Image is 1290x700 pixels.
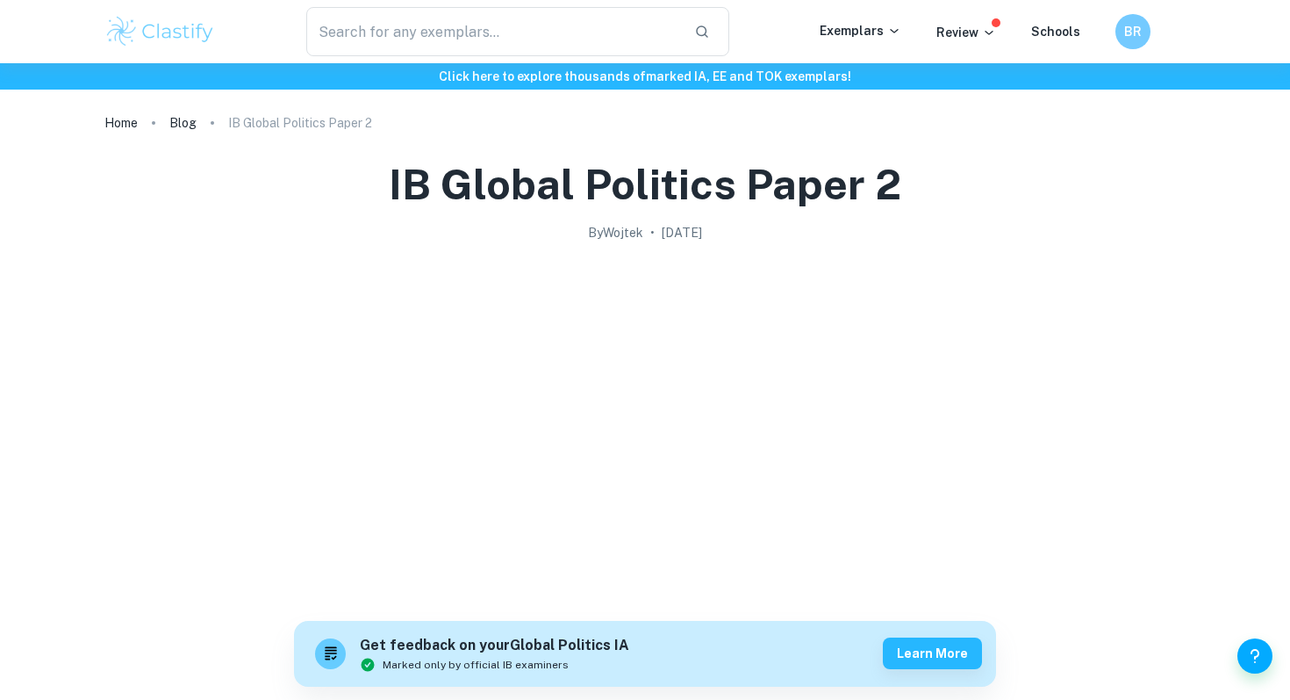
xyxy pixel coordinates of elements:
[169,111,197,135] a: Blog
[1031,25,1080,39] a: Schools
[104,111,138,135] a: Home
[1123,22,1143,41] h6: BR
[383,657,569,673] span: Marked only by official IB examiners
[294,621,996,687] a: Get feedback on yourGlobal Politics IAMarked only by official IB examinersLearn more
[360,635,629,657] h6: Get feedback on your Global Politics IA
[1115,14,1150,49] button: BR
[306,7,680,56] input: Search for any exemplars...
[104,14,216,49] img: Clastify logo
[1237,639,1272,674] button: Help and Feedback
[4,67,1286,86] h6: Click here to explore thousands of marked IA, EE and TOK exemplars !
[662,223,702,242] h2: [DATE]
[228,113,372,133] p: IB Global Politics Paper 2
[883,638,982,669] button: Learn more
[389,156,901,213] h1: IB Global Politics Paper 2
[588,223,643,242] h2: By Wojtek
[294,249,996,601] img: IB Global Politics Paper 2 cover image
[936,23,996,42] p: Review
[820,21,901,40] p: Exemplars
[650,223,655,242] p: •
